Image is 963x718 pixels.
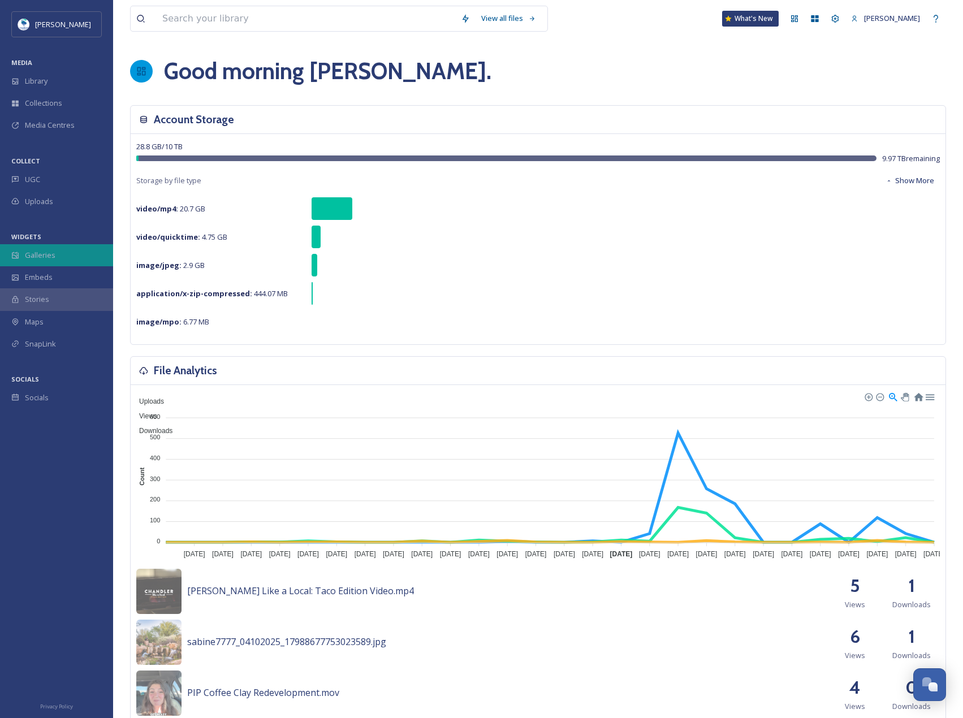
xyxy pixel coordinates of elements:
tspan: 0 [157,538,160,544]
span: 6.77 MB [136,317,209,327]
tspan: [DATE] [582,550,603,558]
span: Downloads [892,650,931,661]
span: Views [845,599,865,610]
span: Galleries [25,250,55,261]
tspan: [DATE] [383,550,404,558]
tspan: [DATE] [639,550,660,558]
tspan: [DATE] [866,550,888,558]
div: Zoom Out [875,392,883,400]
span: Stories [25,294,49,305]
tspan: [DATE] [496,550,518,558]
a: Privacy Policy [40,699,73,712]
div: Menu [925,391,934,401]
a: What's New [722,11,779,27]
h3: File Analytics [154,362,217,379]
strong: video/mp4 : [136,204,178,214]
h2: 5 [850,572,860,599]
button: Show More [880,170,940,192]
span: Uploads [25,196,53,207]
tspan: [DATE] [297,550,319,558]
img: 34188ba4-f0e3-46fa-a3d9-7fe7b4ebc869.jpg [136,620,182,665]
span: WIDGETS [11,232,41,241]
span: Views [845,650,865,661]
a: View all files [476,7,542,29]
div: Selection Zoom [888,391,897,401]
tspan: [DATE] [610,550,633,558]
tspan: [DATE] [212,550,234,558]
span: 444.07 MB [136,288,288,299]
h2: 4 [849,674,861,701]
div: Reset Zoom [913,391,923,401]
span: Socials [25,392,49,403]
a: [PERSON_NAME] [845,7,926,29]
tspan: [DATE] [753,550,774,558]
strong: video/quicktime : [136,232,200,242]
span: MEDIA [11,58,32,67]
span: Downloads [131,427,172,435]
tspan: [DATE] [895,550,917,558]
span: Collections [25,98,62,109]
span: SOCIALS [11,375,39,383]
button: Open Chat [913,668,946,701]
span: Views [131,412,157,420]
span: sabine7777_04102025_17988677753023589.jpg [187,635,386,648]
tspan: 500 [150,434,160,440]
tspan: [DATE] [923,550,945,558]
span: 20.7 GB [136,204,205,214]
tspan: [DATE] [525,550,547,558]
tspan: [DATE] [724,550,746,558]
tspan: [DATE] [326,550,347,558]
span: SnapLink [25,339,56,349]
span: [PERSON_NAME] [864,13,920,23]
strong: image/jpeg : [136,260,182,270]
tspan: [DATE] [667,550,689,558]
tspan: [DATE] [468,550,490,558]
span: 4.75 GB [136,232,227,242]
tspan: [DATE] [411,550,433,558]
tspan: 200 [150,496,160,503]
span: PIP Coffee Clay Redevelopment.mov [187,686,339,699]
h2: 6 [850,623,860,650]
tspan: [DATE] [240,550,262,558]
div: Panning [901,393,908,400]
text: Count [139,468,145,486]
span: COLLECT [11,157,40,165]
span: Storage by file type [136,175,201,186]
img: c8eb9d7f-0477-4e9c-b111-a4d68e866d55.jpg [136,569,182,614]
img: 23c77ce5-6982-4f3a-9270-f150510090e8.jpg [136,671,182,716]
span: Library [25,76,47,86]
tspan: [DATE] [781,550,803,558]
tspan: [DATE] [696,550,718,558]
span: Uploads [131,397,164,405]
span: 9.97 TB remaining [882,153,940,164]
tspan: [DATE] [440,550,461,558]
span: Maps [25,317,44,327]
span: UGC [25,174,40,185]
span: Downloads [892,599,931,610]
span: [PERSON_NAME] [35,19,91,29]
span: Media Centres [25,120,75,131]
span: Embeds [25,272,53,283]
tspan: 100 [150,517,160,524]
h2: 1 [908,572,915,599]
tspan: [DATE] [838,550,860,558]
h3: Account Storage [154,111,234,128]
span: 28.8 GB / 10 TB [136,141,183,152]
tspan: 400 [150,455,160,461]
tspan: [DATE] [554,550,575,558]
span: 2.9 GB [136,260,205,270]
h2: 1 [908,623,915,650]
tspan: [DATE] [355,550,376,558]
span: Privacy Policy [40,703,73,710]
strong: application/x-zip-compressed : [136,288,252,299]
span: Downloads [892,701,931,712]
img: download.jpeg [18,19,29,30]
div: Zoom In [864,392,872,400]
strong: image/mpo : [136,317,182,327]
span: Views [845,701,865,712]
tspan: [DATE] [269,550,291,558]
tspan: [DATE] [184,550,205,558]
input: Search your library [157,6,455,31]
